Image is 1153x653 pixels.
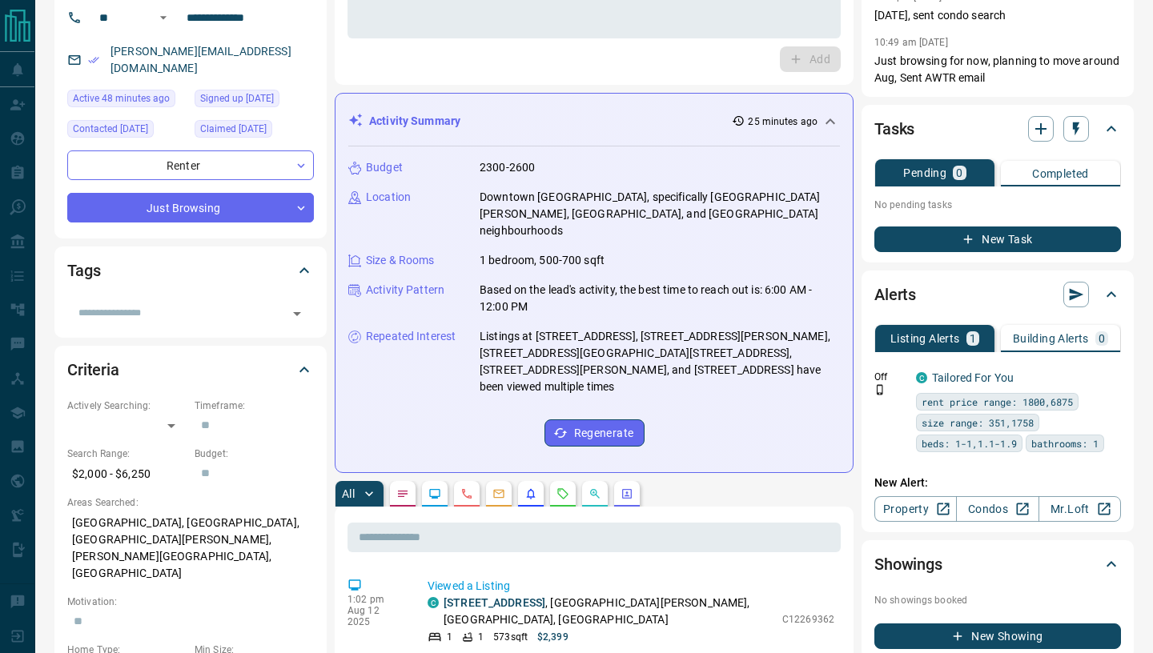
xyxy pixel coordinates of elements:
p: 1:02 pm [348,594,404,605]
p: 1 [970,333,976,344]
span: rent price range: 1800,6875 [922,394,1073,410]
p: New Alert: [874,475,1121,491]
button: Regenerate [544,419,645,447]
p: Aug 12 2025 [348,605,404,627]
button: New Task [874,226,1121,252]
p: Listing Alerts [890,333,960,344]
div: Tue Aug 12 2025 [67,90,187,112]
p: Areas Searched: [67,495,314,510]
p: Actively Searching: [67,399,187,413]
p: [DATE], sent condo search [874,7,1121,24]
p: Timeframe: [195,399,314,413]
p: 1 [447,630,452,644]
p: Just browsing for now, planning to move around Aug, Sent AWTR email [874,53,1121,86]
h2: Tags [67,258,100,283]
div: Tasks [874,110,1121,148]
p: , [GEOGRAPHIC_DATA][PERSON_NAME], [GEOGRAPHIC_DATA], [GEOGRAPHIC_DATA] [444,595,774,628]
span: beds: 1-1,1.1-1.9 [922,435,1017,451]
a: [STREET_ADDRESS] [444,596,545,609]
button: New Showing [874,623,1121,649]
svg: Emails [492,487,505,500]
a: [PERSON_NAME][EMAIL_ADDRESS][DOMAIN_NAME] [110,45,291,74]
h2: Showings [874,551,942,577]
svg: Email Verified [88,54,99,66]
a: Property [874,496,957,522]
svg: Calls [460,487,473,500]
a: Mr.Loft [1039,496,1121,522]
p: Activity Summary [369,113,460,130]
button: Open [154,8,173,27]
p: Based on the lead's activity, the best time to reach out is: 6:00 AM - 12:00 PM [480,282,840,315]
p: Activity Pattern [366,282,444,298]
div: condos.ca [916,372,927,383]
p: 0 [1099,333,1105,344]
p: 25 minutes ago [748,114,818,129]
svg: Agent Actions [621,487,633,500]
svg: Lead Browsing Activity [428,487,441,500]
div: Showings [874,545,1121,583]
a: Condos [956,496,1039,522]
div: Tags [67,251,314,290]
div: Renter [67,150,314,180]
p: Size & Rooms [366,252,435,269]
span: Active 48 minutes ago [73,90,170,106]
p: 1 bedroom, 500-700 sqft [480,252,605,269]
button: Open [286,302,308,325]
span: size range: 351,1758 [922,415,1034,431]
svg: Opportunities [589,487,601,500]
p: 2300-2600 [480,159,535,176]
p: Building Alerts [1013,333,1089,344]
span: Signed up [DATE] [200,90,274,106]
div: Just Browsing [67,193,314,222]
h2: Criteria [67,357,119,383]
p: Completed [1032,168,1089,179]
p: Repeated Interest [366,328,456,345]
svg: Notes [396,487,409,500]
svg: Push Notification Only [874,384,886,395]
h2: Alerts [874,282,916,307]
div: Tue Aug 05 2025 [67,120,187,142]
a: Tailored For You [932,371,1014,384]
p: Location [366,189,411,206]
p: [GEOGRAPHIC_DATA], [GEOGRAPHIC_DATA], [GEOGRAPHIC_DATA][PERSON_NAME], [PERSON_NAME][GEOGRAPHIC_DA... [67,510,314,587]
p: $2,399 [537,630,568,644]
p: No pending tasks [874,193,1121,217]
svg: Requests [556,487,569,500]
p: 10:49 am [DATE] [874,37,948,48]
p: No showings booked [874,593,1121,607]
div: Alerts [874,275,1121,314]
p: Motivation: [67,595,314,609]
div: Activity Summary25 minutes ago [348,106,840,136]
div: Tue May 20 2025 [195,120,314,142]
p: Listings at [STREET_ADDRESS], [STREET_ADDRESS][PERSON_NAME], [STREET_ADDRESS][GEOGRAPHIC_DATA][ST... [480,328,840,395]
p: All [342,488,355,499]
span: Claimed [DATE] [200,121,267,137]
p: Pending [903,167,946,178]
p: 1 [478,630,484,644]
p: Budget: [195,447,314,461]
span: bathrooms: 1 [1031,435,1099,451]
h2: Tasks [874,116,914,142]
p: C12269362 [782,612,834,627]
span: Contacted [DATE] [73,121,148,137]
p: 0 [956,167,962,178]
div: condos.ca [428,597,439,608]
p: Viewed a Listing [428,578,834,595]
p: $2,000 - $6,250 [67,461,187,487]
p: Search Range: [67,447,187,461]
div: Mon May 19 2025 [195,90,314,112]
p: 573 sqft [493,630,528,644]
p: Budget [366,159,403,176]
svg: Listing Alerts [524,487,537,500]
div: Criteria [67,351,314,389]
p: Off [874,370,906,384]
p: Downtown [GEOGRAPHIC_DATA], specifically [GEOGRAPHIC_DATA][PERSON_NAME], [GEOGRAPHIC_DATA], and [... [480,189,840,239]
